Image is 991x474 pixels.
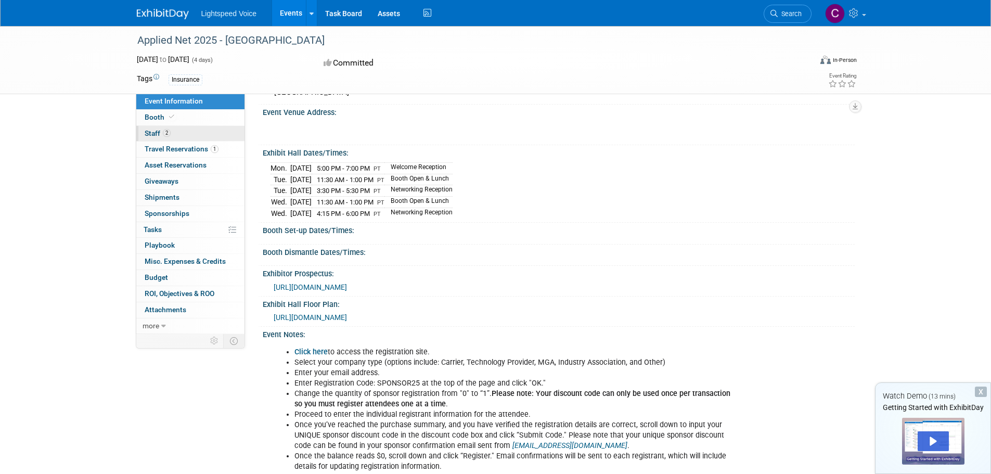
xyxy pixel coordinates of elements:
a: Asset Reservations [136,158,244,173]
span: PT [377,177,384,184]
li: Enter your email address. [294,368,733,378]
span: 4:15 PM - 6:00 PM [317,210,370,217]
a: Misc. Expenses & Credits [136,254,244,270]
div: Dismiss [975,387,987,397]
span: Sponsorships [145,209,189,217]
span: Lightspeed Voice [201,9,257,18]
td: [DATE] [290,163,312,174]
td: Networking Reception [384,185,453,197]
div: Event Venue Address: [263,105,855,118]
img: ExhibitDay [137,9,189,19]
span: Attachments [145,305,186,314]
li: Once the balance reads $0, scroll down and click “Register." Email confirmations will be sent to ... [294,451,733,472]
li: Enter Registration Code: SPONSOR25 at the top of the page and click "OK." [294,378,733,389]
a: [URL][DOMAIN_NAME] [274,283,347,291]
span: Playbook [145,241,175,249]
i: Booth reservation complete [169,114,174,120]
td: Networking Reception [384,208,453,219]
span: Shipments [145,193,179,201]
td: Tags [137,73,159,85]
div: Event Notes: [263,327,855,340]
div: Watch Demo [876,391,990,402]
span: PT [374,188,381,195]
span: PT [374,165,381,172]
span: 11:30 AM - 1:00 PM [317,176,374,184]
a: Tasks [136,222,244,238]
td: Wed. [271,208,290,219]
div: Event Format [750,54,857,70]
span: Event Information [145,97,203,105]
a: Playbook [136,238,244,253]
span: Giveaways [145,177,178,185]
span: Budget [145,273,168,281]
td: Booth Open & Lunch [384,174,453,185]
a: Click here [294,348,328,356]
span: 11:30 AM - 1:00 PM [317,198,374,206]
a: Search [764,5,812,23]
span: Tasks [144,225,162,234]
div: Exhibitor Prospectus: [263,266,855,279]
td: Tue. [271,174,290,185]
div: Event Rating [828,73,856,79]
a: Budget [136,270,244,286]
td: [DATE] [290,208,312,219]
div: Booth Set-up Dates/Times: [263,223,855,236]
div: Committed [320,54,550,72]
span: Search [778,10,802,18]
a: Staff2 [136,126,244,142]
td: [DATE] [290,197,312,208]
td: Welcome Reception [384,163,453,174]
td: Mon. [271,163,290,174]
span: 2 [163,129,171,137]
a: [EMAIL_ADDRESS][DOMAIN_NAME] [512,441,627,450]
a: Event Information [136,94,244,109]
li: Change the quantity of sponsor registration from "0" to “1”. . [294,389,733,409]
span: 1 [211,145,218,153]
div: In-Person [832,56,857,64]
li: Once you’ve reached the purchase summary, and you have verified the registration details are corr... [294,420,733,451]
span: 5:00 PM - 7:00 PM [317,164,370,172]
span: (4 days) [191,57,213,63]
td: Booth Open & Lunch [384,197,453,208]
img: Format-Inperson.png [820,56,831,64]
span: ROI, Objectives & ROO [145,289,214,298]
span: Misc. Expenses & Credits [145,257,226,265]
a: [URL][DOMAIN_NAME] [274,313,347,322]
span: Travel Reservations [145,145,218,153]
div: Booth Dismantle Dates/Times: [263,245,855,258]
li: Proceed to enter the individual registrant information for the attendee. [294,409,733,420]
td: [DATE] [290,185,312,197]
span: Staff [145,129,171,137]
div: Applied Net 2025 - [GEOGRAPHIC_DATA] [134,31,796,50]
div: Exhibit Hall Dates/Times: [263,145,855,158]
span: 3:30 PM - 5:30 PM [317,187,370,195]
span: PT [374,211,381,217]
td: Toggle Event Tabs [223,334,244,348]
div: Exhibit Hall Floor Plan: [263,297,855,310]
td: Personalize Event Tab Strip [205,334,224,348]
span: [DATE] [DATE] [137,55,189,63]
span: PT [377,199,384,206]
span: to [158,55,168,63]
a: Giveaways [136,174,244,189]
a: Attachments [136,302,244,318]
a: Sponsorships [136,206,244,222]
td: Wed. [271,197,290,208]
img: Christopher Taylor [825,4,845,23]
a: Travel Reservations1 [136,142,244,157]
a: ROI, Objectives & ROO [136,286,244,302]
span: Booth [145,113,176,121]
a: Booth [136,110,244,125]
div: Getting Started with ExhibitDay [876,402,990,413]
li: Select your company type (options include: Carrier, Technology Provider, MGA, Industry Associatio... [294,357,733,368]
td: [DATE] [290,174,312,185]
a: more [136,318,244,334]
td: Tue. [271,185,290,197]
li: to access the registration site. [294,347,733,357]
span: Asset Reservations [145,161,207,169]
span: more [143,322,159,330]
